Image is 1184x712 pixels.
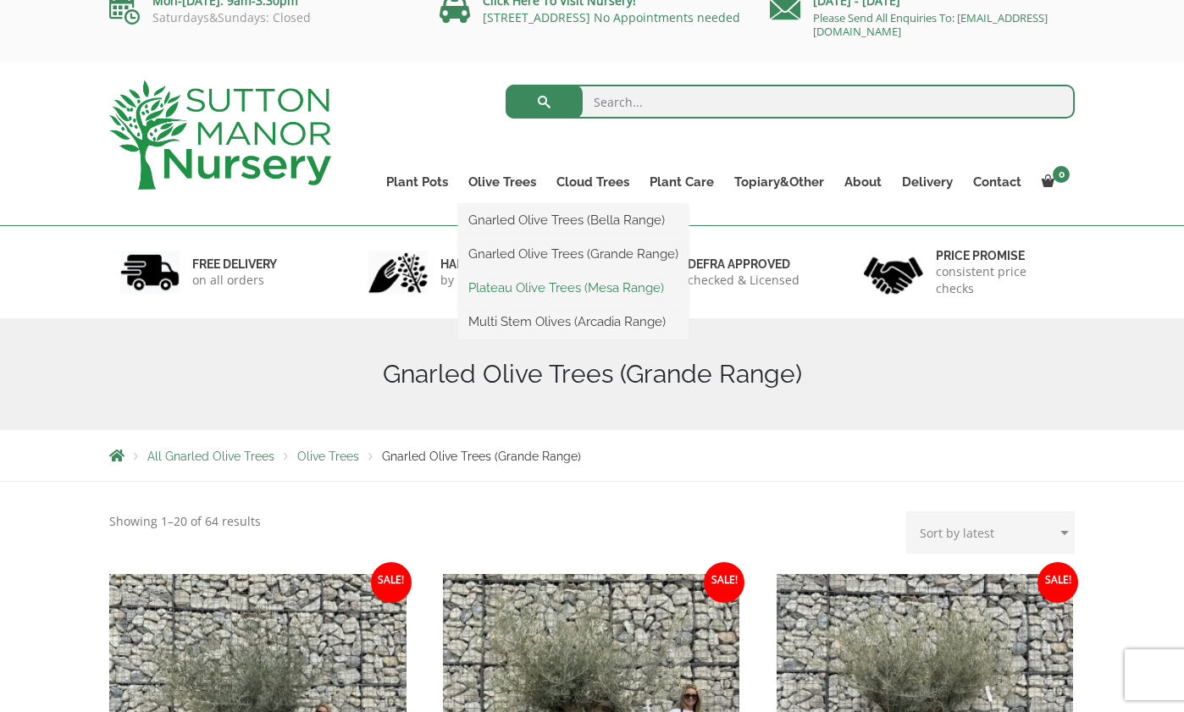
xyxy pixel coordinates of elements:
[192,272,277,289] p: on all orders
[704,562,744,603] span: Sale!
[382,450,581,463] span: Gnarled Olive Trees (Grande Range)
[376,170,458,194] a: Plant Pots
[892,170,963,194] a: Delivery
[120,251,180,294] img: 1.jpg
[109,11,414,25] p: Saturdays&Sundays: Closed
[483,9,740,25] a: [STREET_ADDRESS] No Appointments needed
[297,450,359,463] a: Olive Trees
[963,170,1032,194] a: Contact
[458,207,689,233] a: Gnarled Olive Trees (Bella Range)
[440,272,534,289] p: by professionals
[458,170,546,194] a: Olive Trees
[1032,170,1075,194] a: 0
[936,248,1065,263] h6: Price promise
[109,511,261,532] p: Showing 1–20 of 64 results
[371,562,412,603] span: Sale!
[834,170,892,194] a: About
[688,257,799,272] h6: Defra approved
[368,251,428,294] img: 2.jpg
[1037,562,1078,603] span: Sale!
[440,257,534,272] h6: hand picked
[109,80,331,190] img: logo
[506,85,1076,119] input: Search...
[688,272,799,289] p: checked & Licensed
[458,241,689,267] a: Gnarled Olive Trees (Grande Range)
[109,449,1075,462] nav: Breadcrumbs
[936,263,1065,297] p: consistent price checks
[192,257,277,272] h6: FREE DELIVERY
[864,246,923,298] img: 4.jpg
[546,170,639,194] a: Cloud Trees
[639,170,724,194] a: Plant Care
[724,170,834,194] a: Topiary&Other
[1053,166,1070,183] span: 0
[109,359,1075,389] h1: Gnarled Olive Trees (Grande Range)
[458,309,689,334] a: Multi Stem Olives (Arcadia Range)
[458,275,689,301] a: Plateau Olive Trees (Mesa Range)
[906,511,1075,554] select: Shop order
[147,450,274,463] a: All Gnarled Olive Trees
[813,10,1048,39] a: Please Send All Enquiries To: [EMAIL_ADDRESS][DOMAIN_NAME]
